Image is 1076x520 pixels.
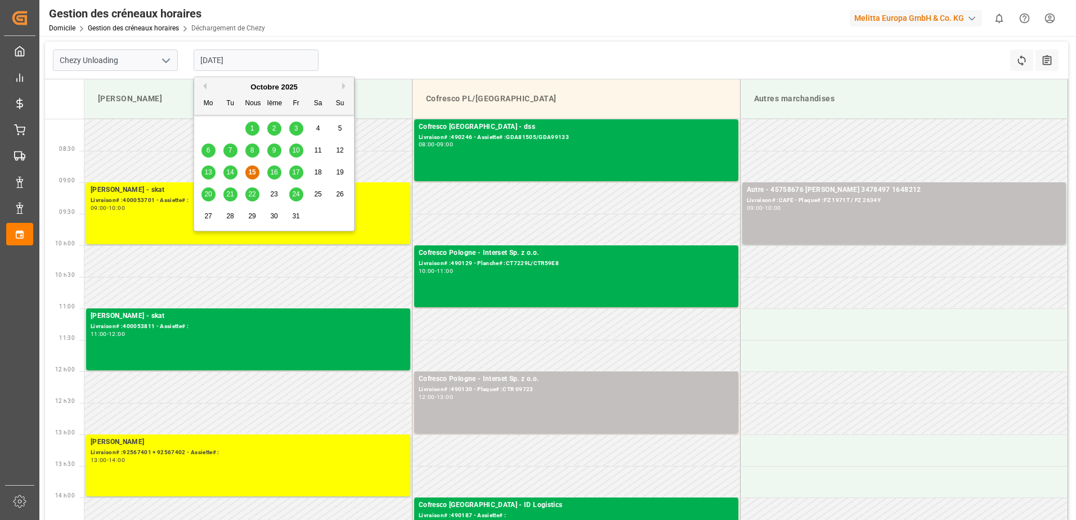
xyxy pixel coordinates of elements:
[250,124,254,132] span: 1
[292,146,299,154] span: 10
[750,88,1059,109] div: Autres marchandises
[226,168,234,176] span: 14
[88,24,179,32] a: Gestion des créneaux horaires
[223,97,237,111] div: Tu
[289,144,303,158] div: Choisissez le vendredi 10 octobre 2025
[289,209,303,223] div: Choisissez le vendredi 31 octobre 2025
[419,385,734,395] div: Livraison# :490130 - Plaque# :CTR 09723
[248,190,255,198] span: 22
[311,122,325,136] div: Choisissez le samedi 4 octobre 2025
[223,144,237,158] div: Choisissez le mardi 7 octobre 2025
[435,268,437,274] div: -
[55,272,75,278] span: 10 h 30
[270,168,277,176] span: 16
[419,248,734,259] div: Cofresco Pologne - Interset Sp. z o.o.
[419,133,734,142] div: Livraison# :490246 - Assiette# :GDA81505/GDA99133
[419,395,435,400] div: 12:00
[245,165,259,180] div: Choisissez le mercredi 15 octobre 2025
[333,187,347,201] div: Choisissez le dimanche 26 octobre 2025
[437,268,453,274] div: 11:00
[850,7,987,29] button: Melitta Europa GmbH & Co. KG
[91,458,107,463] div: 13:00
[437,142,453,147] div: 09:00
[1012,6,1037,31] button: Centre d’aide
[59,209,75,215] span: 09:30
[91,205,107,210] div: 09:00
[194,50,319,71] input: JJ-MM-AAAA
[223,209,237,223] div: Choisissez le mardi 28 octobre 2025
[333,144,347,158] div: Choisissez le dimanche 12 octobre 2025
[55,398,75,404] span: 12 h 30
[747,205,763,210] div: 09:00
[333,122,347,136] div: Choisissez le dimanche 5 octobre 2025
[267,187,281,201] div: Choisissez le jeudi 23 octobre 2025
[316,124,320,132] span: 4
[245,122,259,136] div: Choisissez le mercredi 1er octobre 2025
[311,97,325,111] div: Sa
[311,187,325,201] div: Choisissez le samedi 25 octobre 2025
[763,205,764,210] div: -
[342,83,349,89] button: Prochain
[333,165,347,180] div: Choisissez le dimanche 19 octobre 2025
[419,122,734,133] div: Cofresco [GEOGRAPHIC_DATA] - dss
[91,196,406,205] div: Livraison# :400053701 - Assiette# :
[292,212,299,220] span: 31
[267,97,281,111] div: Ième
[267,122,281,136] div: Choisissez le jeudi 2 octobre 2025
[422,88,731,109] div: Cofresco PL/[GEOGRAPHIC_DATA]
[226,212,234,220] span: 28
[336,168,343,176] span: 19
[109,331,125,337] div: 12:00
[270,212,277,220] span: 30
[223,187,237,201] div: Choisissez le mardi 21 octobre 2025
[338,124,342,132] span: 5
[59,146,75,152] span: 08:30
[314,146,321,154] span: 11
[198,118,351,227] div: Mois 2025-10
[157,52,174,69] button: Ouvrir le menu
[194,82,354,93] div: Octobre 2025
[91,311,406,322] div: [PERSON_NAME] - skat
[93,88,403,109] div: [PERSON_NAME]
[336,190,343,198] span: 26
[987,6,1012,31] button: Afficher 0 nouvelles notifications
[91,437,406,448] div: [PERSON_NAME]
[292,190,299,198] span: 24
[289,187,303,201] div: Choisissez le vendredi 24 octobre 2025
[289,97,303,111] div: Fr
[55,429,75,436] span: 13 h 00
[419,142,435,147] div: 08:00
[765,205,781,210] div: 10:00
[49,24,75,32] a: Domicile
[854,12,964,24] font: Melitta Europa GmbH & Co. KG
[336,146,343,154] span: 12
[201,97,216,111] div: Mo
[270,190,277,198] span: 23
[91,448,406,458] div: Livraison# :92567401 + 92567402 - Assiette# :
[204,190,212,198] span: 20
[201,144,216,158] div: Choisissez le lundi 6 octobre 2025
[245,97,259,111] div: Nous
[207,146,210,154] span: 6
[226,190,234,198] span: 21
[435,395,437,400] div: -
[49,5,265,22] div: Gestion des créneaux horaires
[91,322,406,331] div: Livraison# :400053811 - Assiette# :
[747,196,1062,205] div: Livraison# :CAFE - Plaque# :FZ 1971T / FZ 2634Y
[267,165,281,180] div: Choisissez le jeudi 16 octobre 2025
[419,374,734,385] div: Cofresco Pologne - Interset Sp. z o.o.
[311,144,325,158] div: Choisissez le samedi 11 octobre 2025
[245,144,259,158] div: Choisissez Mercredi 8 octobre 2025
[248,168,255,176] span: 15
[250,146,254,154] span: 8
[55,492,75,499] span: 14 h 00
[204,168,212,176] span: 13
[204,212,212,220] span: 27
[267,209,281,223] div: Choisissez le jeudi 30 octobre 2025
[228,146,232,154] span: 7
[245,187,259,201] div: Choisissez Mercredi 22 octobre 2025
[292,168,299,176] span: 17
[289,122,303,136] div: Choisissez le vendredi 3 octobre 2025
[314,190,321,198] span: 25
[201,165,216,180] div: Choisissez le lundi 13 octobre 2025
